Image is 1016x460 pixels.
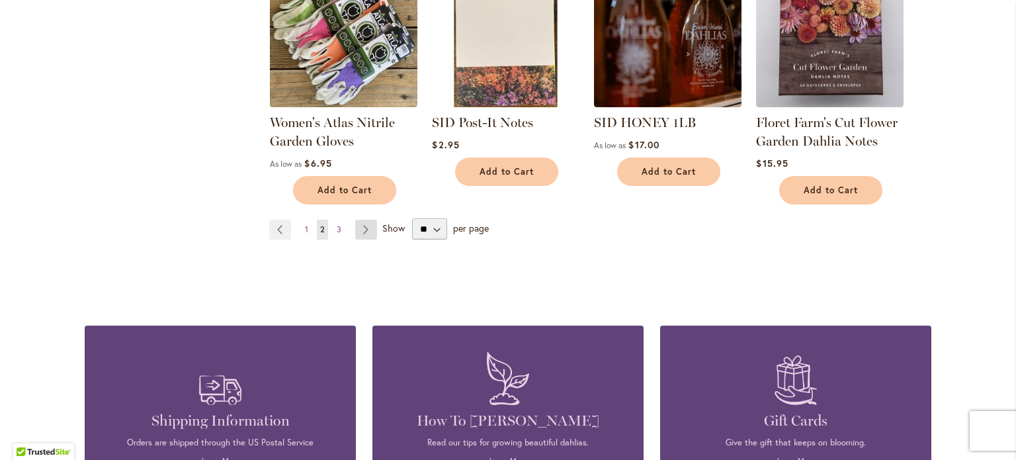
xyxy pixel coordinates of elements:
span: Add to Cart [480,166,534,177]
span: As low as [270,159,302,169]
span: As low as [594,140,626,150]
span: $15.95 [756,157,788,169]
span: 2 [320,224,325,234]
button: Add to Cart [779,176,882,205]
h4: Gift Cards [680,412,911,430]
p: Read our tips for growing beautiful dahlias. [392,437,624,449]
a: Floret Farm's Cut Flower Garden Dahlia Notes - FRONT [756,97,904,110]
span: per page [453,222,489,234]
iframe: Launch Accessibility Center [10,413,47,450]
p: Orders are shipped through the US Postal Service [105,437,336,449]
button: Add to Cart [455,158,558,186]
h4: Shipping Information [105,412,336,430]
span: $2.95 [432,138,459,151]
span: 3 [337,224,341,234]
span: Add to Cart [317,185,372,196]
button: Add to Cart [617,158,720,186]
span: 1 [305,224,308,234]
span: Add to Cart [642,166,696,177]
a: SID HONEY 1LB [594,115,696,130]
p: Give the gift that keeps on blooming. [680,437,911,449]
a: Women's Atlas Nitrile Garden Gloves [270,115,395,149]
a: 3 [333,220,345,240]
span: Add to Cart [804,185,858,196]
button: Add to Cart [293,176,396,205]
span: Show [382,222,405,234]
a: SID POST-IT NOTES Exclusive [432,97,579,110]
span: $6.95 [304,157,331,169]
a: Floret Farm's Cut Flower Garden Dahlia Notes [756,115,898,149]
a: Women's Atlas Nitrile Gloves in 4 sizes [270,97,417,110]
h4: How To [PERSON_NAME] [392,412,624,430]
span: $17.00 [628,138,659,151]
a: 1 [302,220,312,240]
a: SID HONEY 1LB Exclusive [594,97,741,110]
a: SID Post-It Notes [432,115,533,130]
